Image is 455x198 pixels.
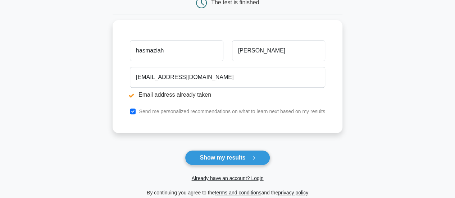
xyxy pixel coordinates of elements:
[139,109,325,114] label: Send me personalized recommendations on what to learn next based on my results
[278,190,308,195] a: privacy policy
[130,91,325,99] li: Email address already taken
[130,67,325,88] input: Email
[191,175,263,181] a: Already have an account? Login
[232,40,325,61] input: Last name
[185,150,270,165] button: Show my results
[215,190,261,195] a: terms and conditions
[130,40,223,61] input: First name
[108,188,347,197] div: By continuing you agree to the and the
